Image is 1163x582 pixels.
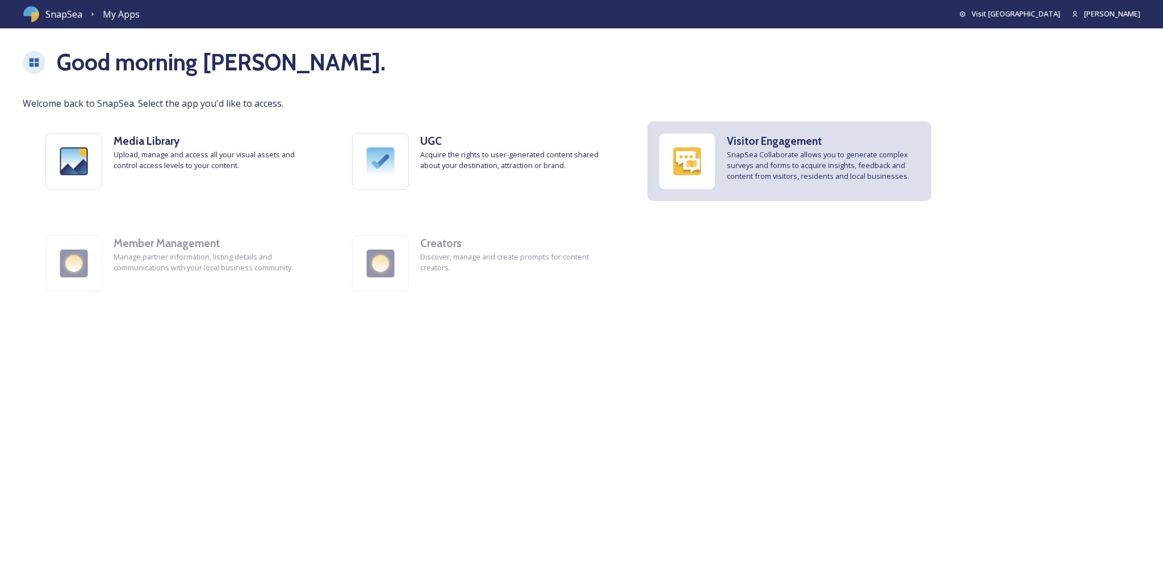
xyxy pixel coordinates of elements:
a: Member ManagementManage partner information, listing details and communications with your local b... [23,212,329,315]
a: My Apps [103,7,140,22]
img: media-library.png [46,133,102,189]
span: Discover, manage and create prompts for content creators. [420,252,613,273]
img: ugc.png [353,133,408,189]
span: SnapSea Collaborate allows you to generate complex surveys and forms to acquire insights, feedbac... [727,149,920,182]
span: Welcome back to SnapSea. Select the app you'd like to access. [23,97,1140,110]
img: collaborate.png [659,133,715,189]
strong: Creators [420,236,462,250]
img: partners.png [353,236,408,291]
a: Visitor EngagementSnapSea Collaborate allows you to generate complex surveys and forms to acquire... [636,110,943,212]
span: Visit [GEOGRAPHIC_DATA] [972,9,1060,19]
strong: Media Library [114,134,179,148]
a: UGCAcquire the rights to user-generated content shared about your destination, attraction or brand. [329,110,636,212]
span: My Apps [103,8,140,20]
span: Acquire the rights to user-generated content shared about your destination, attraction or brand. [420,149,613,171]
h1: Good morning [PERSON_NAME] . [57,45,386,79]
img: snapsea-logo.png [23,6,40,23]
span: [PERSON_NAME] [1084,9,1140,19]
img: partners.png [46,236,102,291]
span: Upload, manage and access all your visual assets and control access levels to your content. [114,149,307,171]
span: Manage partner information, listing details and communications with your local business community. [114,252,307,273]
strong: Member Management [114,236,220,250]
a: [PERSON_NAME] [1060,9,1140,19]
strong: UGC [420,134,442,148]
a: Visit [GEOGRAPHIC_DATA] [959,9,1060,19]
strong: Visitor Engagement [727,134,822,148]
a: CreatorsDiscover, manage and create prompts for content creators. [329,212,636,315]
span: SnapSea [45,7,82,21]
a: Media LibraryUpload, manage and access all your visual assets and control access levels to your c... [23,110,329,212]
